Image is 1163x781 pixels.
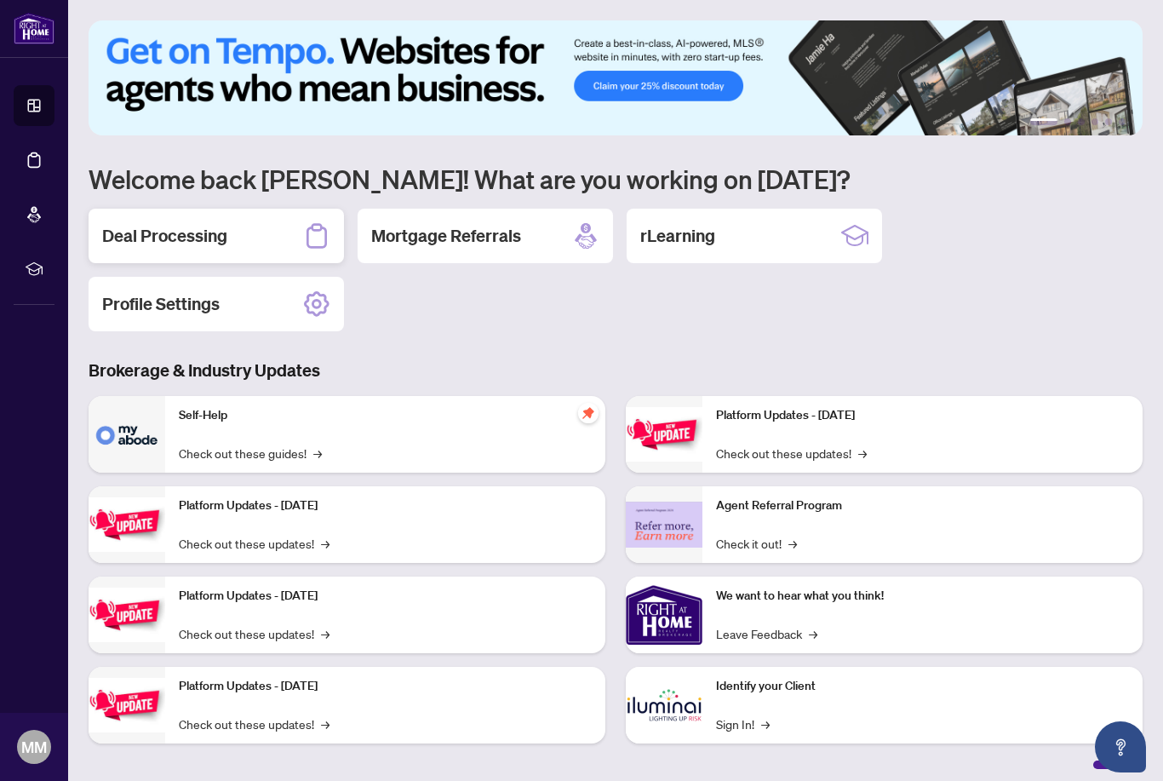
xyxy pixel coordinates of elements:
[102,292,220,316] h2: Profile Settings
[89,396,165,473] img: Self-Help
[716,534,797,553] a: Check it out!→
[1091,118,1098,125] button: 4
[21,735,47,759] span: MM
[179,624,329,643] a: Check out these updates!→
[1105,118,1112,125] button: 5
[179,587,592,606] p: Platform Updates - [DATE]
[1030,118,1057,125] button: 1
[1119,118,1126,125] button: 6
[858,444,867,462] span: →
[716,677,1129,696] p: Identify your Client
[179,715,329,733] a: Check out these updates!→
[626,502,702,548] img: Agent Referral Program
[761,715,770,733] span: →
[14,13,54,44] img: logo
[89,497,165,551] img: Platform Updates - September 16, 2025
[321,715,329,733] span: →
[716,497,1129,515] p: Agent Referral Program
[89,588,165,641] img: Platform Updates - July 21, 2025
[89,163,1143,195] h1: Welcome back [PERSON_NAME]! What are you working on [DATE]?
[179,444,322,462] a: Check out these guides!→
[313,444,322,462] span: →
[716,444,867,462] a: Check out these updates!→
[716,715,770,733] a: Sign In!→
[321,534,329,553] span: →
[179,534,329,553] a: Check out these updates!→
[102,224,227,248] h2: Deal Processing
[179,406,592,425] p: Self-Help
[89,678,165,732] img: Platform Updates - July 8, 2025
[626,577,702,653] img: We want to hear what you think!
[179,677,592,696] p: Platform Updates - [DATE]
[640,224,715,248] h2: rLearning
[716,406,1129,425] p: Platform Updates - [DATE]
[371,224,521,248] h2: Mortgage Referrals
[321,624,329,643] span: →
[788,534,797,553] span: →
[1078,118,1085,125] button: 3
[809,624,817,643] span: →
[716,587,1129,606] p: We want to hear what you think!
[578,403,599,423] span: pushpin
[626,407,702,461] img: Platform Updates - June 23, 2025
[1064,118,1071,125] button: 2
[626,667,702,744] img: Identify your Client
[179,497,592,515] p: Platform Updates - [DATE]
[716,624,817,643] a: Leave Feedback→
[1095,721,1146,772] button: Open asap
[89,20,1143,135] img: Slide 0
[89,359,1143,382] h3: Brokerage & Industry Updates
